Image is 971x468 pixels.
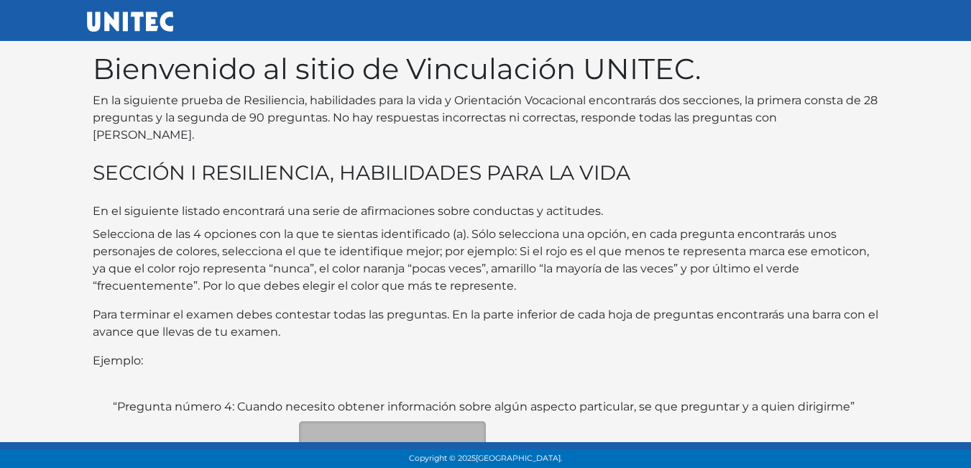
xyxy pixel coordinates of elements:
[93,226,879,295] p: Selecciona de las 4 opciones con la que te sientas identificado (a). Sólo selecciona una opción, ...
[93,306,879,341] p: Para terminar el examen debes contestar todas las preguntas. En la parte inferior de cada hoja de...
[93,52,879,86] h1: Bienvenido al sitio de Vinculación UNITEC.
[93,161,879,185] h3: SECCIÓN I RESILIENCIA, HABILIDADES PARA LA VIDA
[476,454,562,463] span: [GEOGRAPHIC_DATA].
[93,92,879,144] p: En la siguiente prueba de Resiliencia, habilidades para la vida y Orientación Vocacional encontra...
[113,398,855,416] label: “Pregunta número 4: Cuando necesito obtener información sobre algún aspecto particular, se que pr...
[93,203,879,220] p: En el siguiente listado encontrará una serie de afirmaciones sobre conductas y actitudes.
[93,352,879,370] p: Ejemplo:
[87,12,173,32] img: UNITEC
